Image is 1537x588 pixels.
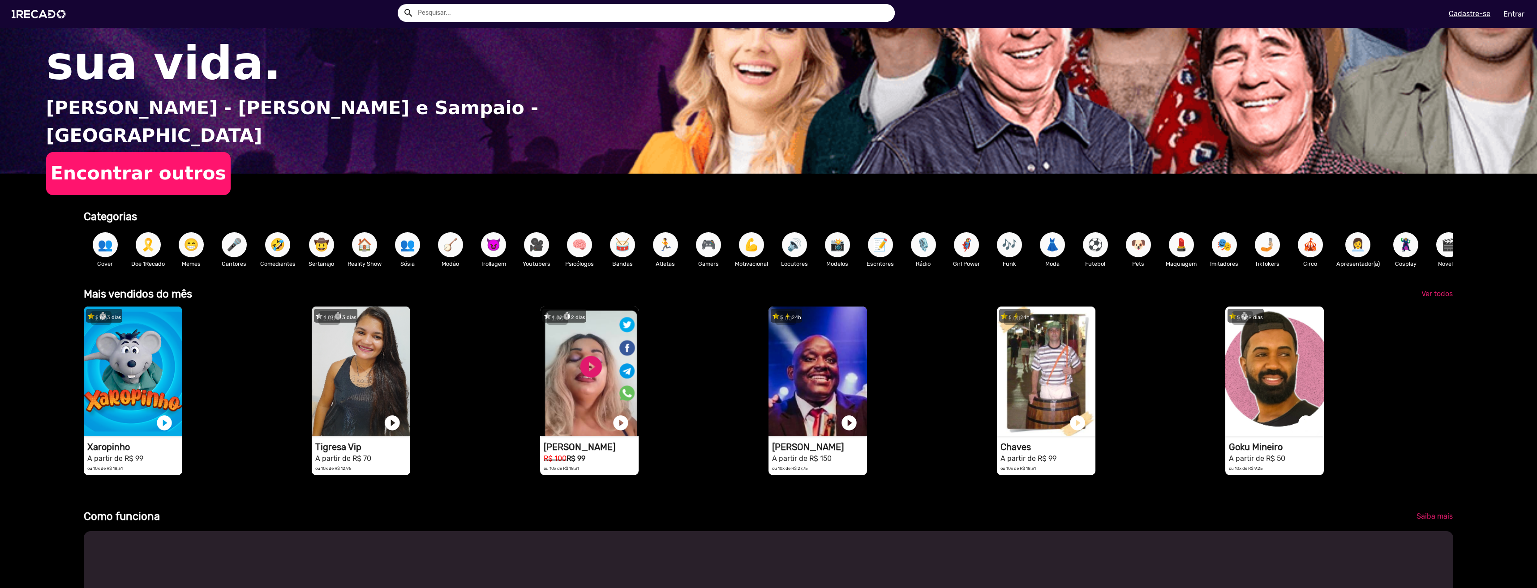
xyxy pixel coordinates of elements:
[84,510,160,523] b: Como funciona
[1000,466,1036,471] small: ou 10x de R$ 18,31
[772,454,832,463] small: A partir de R$ 150
[696,232,721,257] button: 🎮
[1441,232,1456,257] span: 🎬
[1069,414,1086,432] a: play_circle_filled
[1398,232,1413,257] span: 🦹🏼‍♀️
[395,232,420,257] button: 👥
[1229,442,1324,452] h1: Goku Mineiro
[1389,260,1423,268] p: Cosplay
[1207,260,1241,268] p: Imitadores
[434,260,468,268] p: Modão
[906,260,940,268] p: Rádio
[605,260,640,268] p: Bandas
[1083,232,1108,257] button: ⚽
[1436,232,1461,257] button: 🎬
[1225,307,1324,436] video: 1RECADO vídeos dedicados para fãs e empresas
[1409,508,1460,524] a: Saiba mais
[997,232,1022,257] button: 🎶
[217,260,251,268] p: Cantores
[658,232,673,257] span: 🏃
[1417,512,1453,520] span: Saiba mais
[1229,466,1263,471] small: ou 10x de R$ 9,25
[46,152,231,195] button: Encontrar outros
[155,414,173,432] a: play_circle_filled
[1040,232,1065,257] button: 👗
[1164,260,1198,268] p: Maquiagem
[1432,260,1466,268] p: Novelas
[540,307,639,436] video: 1RECADO vídeos dedicados para fãs e empresas
[1045,232,1060,257] span: 👗
[863,260,897,268] p: Escritores
[782,232,807,257] button: 🔊
[184,232,199,257] span: 😁
[1174,232,1189,257] span: 💄
[314,232,329,257] span: 🤠
[1293,260,1327,268] p: Circo
[873,232,888,257] span: 📝
[443,232,458,257] span: 🪕
[312,307,410,436] video: 1RECADO vídeos dedicados para fãs e empresas
[270,232,285,257] span: 🤣
[309,232,334,257] button: 🤠
[227,232,242,257] span: 🎤
[46,94,661,150] p: [PERSON_NAME] - [PERSON_NAME] e Sampaio - [GEOGRAPHIC_DATA]
[486,232,501,257] span: 😈
[315,442,410,452] h1: Tigresa Vip
[739,232,764,257] button: 💪
[179,232,204,257] button: 😁
[772,466,808,471] small: ou 10x de R$ 27,75
[1212,232,1237,257] button: 🎭
[88,260,122,268] p: Cover
[1088,232,1103,257] span: ⚽
[1421,290,1453,298] span: Ver todos
[840,414,858,432] a: play_circle_filled
[403,8,414,18] mat-icon: Example home icon
[315,454,371,463] small: A partir de R$ 70
[648,260,683,268] p: Atletas
[1229,454,1285,463] small: A partir de R$ 50
[1000,442,1095,452] h1: Chaves
[567,454,585,463] b: R$ 99
[87,454,143,463] small: A partir de R$ 99
[391,260,425,268] p: Sósia
[1303,232,1318,257] span: 🎪
[400,232,415,257] span: 👥
[1035,260,1069,268] p: Moda
[1131,232,1146,257] span: 🐶
[734,260,768,268] p: Motivacional
[383,414,401,432] a: play_circle_filled
[1498,6,1530,22] a: Entrar
[1250,260,1284,268] p: TikTokers
[1350,232,1365,257] span: 👩‍💼
[1393,232,1418,257] button: 🦹🏼‍♀️
[315,466,352,471] small: ou 10x de R$ 12,95
[1169,232,1194,257] button: 💄
[777,260,811,268] p: Locutores
[481,232,506,257] button: 😈
[1260,232,1275,257] span: 🤳🏼
[544,466,579,471] small: ou 10x de R$ 18,31
[787,232,802,257] span: 🔊
[438,232,463,257] button: 🪕
[519,260,554,268] p: Youtubers
[1121,260,1155,268] p: Pets
[820,260,854,268] p: Modelos
[1449,9,1490,18] u: Cadastre-se
[562,260,597,268] p: Psicólogos
[949,260,983,268] p: Girl Power
[916,232,931,257] span: 🎙️
[653,232,678,257] button: 🏃
[701,232,716,257] span: 🎮
[1336,260,1380,268] p: Apresentador(a)
[260,260,296,268] p: Comediantes
[84,307,182,436] video: 1RECADO vídeos dedicados para fãs e empresas
[572,232,587,257] span: 🧠
[911,232,936,257] button: 🎙️
[954,232,979,257] button: 🦸‍♀️
[87,466,123,471] small: ou 10x de R$ 18,31
[1217,232,1232,257] span: 🎭
[544,454,567,463] small: R$ 100
[567,232,592,257] button: 🧠
[305,260,339,268] p: Sertanejo
[357,232,372,257] span: 🏠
